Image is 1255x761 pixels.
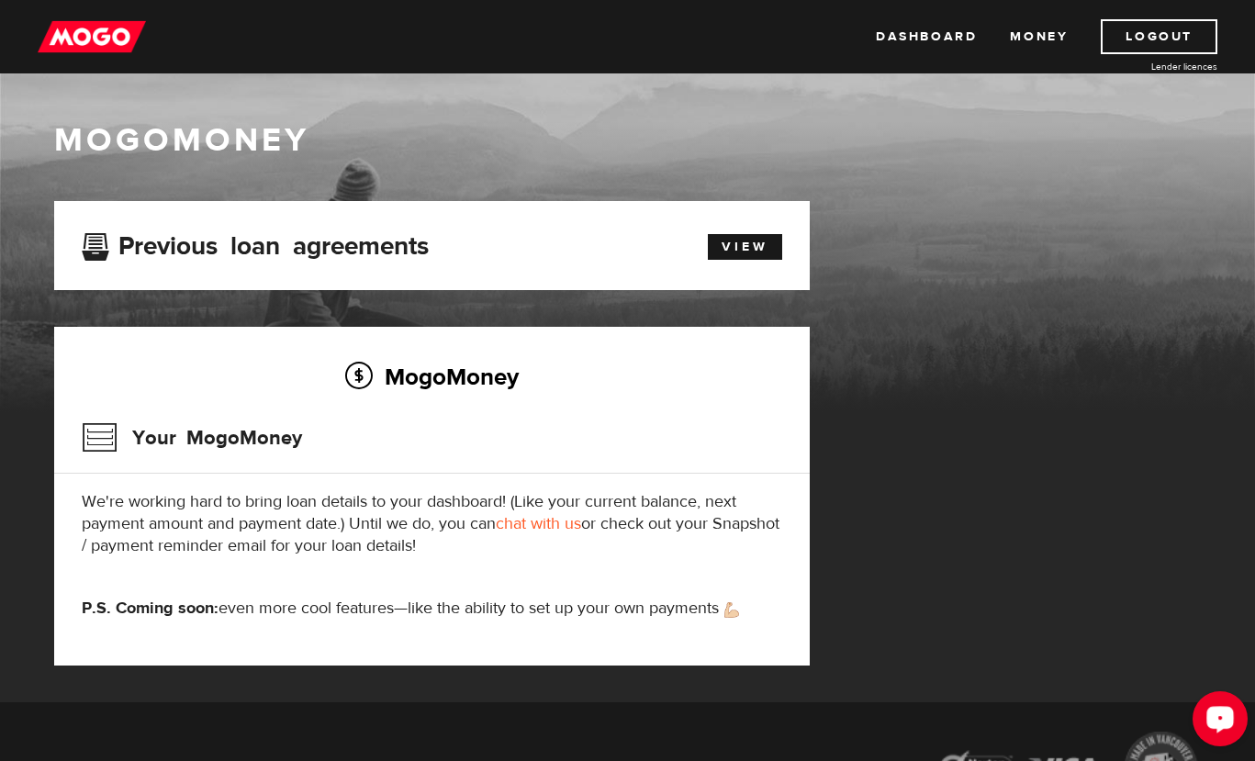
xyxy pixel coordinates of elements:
[54,121,1202,160] h1: MogoMoney
[1080,60,1217,73] a: Lender licences
[82,357,782,396] h2: MogoMoney
[82,414,302,462] h3: Your MogoMoney
[1178,684,1255,761] iframe: LiveChat chat widget
[1010,19,1068,54] a: Money
[82,231,429,255] h3: Previous loan agreements
[1101,19,1217,54] a: Logout
[708,234,782,260] a: View
[82,598,782,620] p: even more cool features—like the ability to set up your own payments
[724,602,739,618] img: strong arm emoji
[876,19,977,54] a: Dashboard
[82,491,782,557] p: We're working hard to bring loan details to your dashboard! (Like your current balance, next paym...
[82,598,219,619] strong: P.S. Coming soon:
[38,19,146,54] img: mogo_logo-11ee424be714fa7cbb0f0f49df9e16ec.png
[496,513,581,534] a: chat with us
